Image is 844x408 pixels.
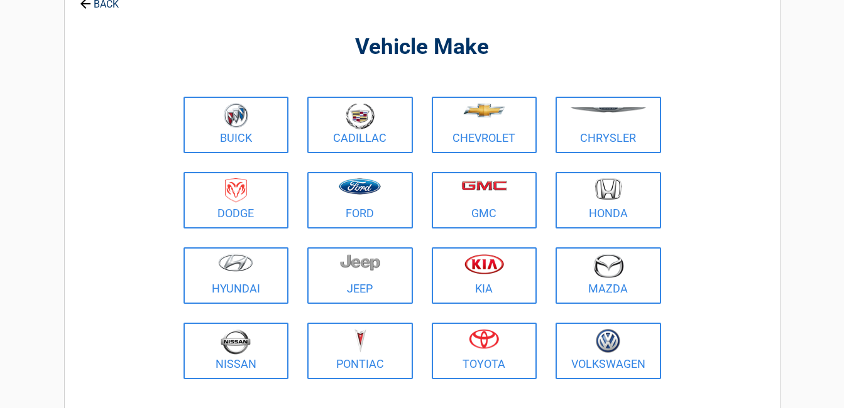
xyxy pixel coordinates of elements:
img: jeep [340,254,380,271]
a: Ford [307,172,413,228]
a: Honda [556,172,661,228]
img: chrysler [570,107,647,113]
h2: Vehicle Make [180,33,664,62]
a: Toyota [432,323,537,379]
img: hyundai [218,254,253,272]
a: Jeep [307,247,413,304]
img: gmc [461,180,507,191]
img: volkswagen [596,329,620,353]
img: buick [224,103,248,128]
a: Pontiac [307,323,413,379]
img: cadillac [346,103,375,129]
a: Nissan [184,323,289,379]
a: Dodge [184,172,289,228]
a: Chevrolet [432,97,537,153]
a: Hyundai [184,247,289,304]
a: Mazda [556,247,661,304]
img: mazda [593,254,624,278]
a: Cadillac [307,97,413,153]
a: Kia [432,247,537,304]
img: pontiac [354,329,366,353]
a: Buick [184,97,289,153]
a: GMC [432,172,537,228]
img: honda [595,178,622,200]
img: dodge [225,178,247,203]
a: Chrysler [556,97,661,153]
a: Volkswagen [556,323,661,379]
img: nissan [221,329,251,355]
img: ford [339,178,381,195]
img: toyota [469,329,499,349]
img: kia [464,254,504,274]
img: chevrolet [463,104,505,117]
